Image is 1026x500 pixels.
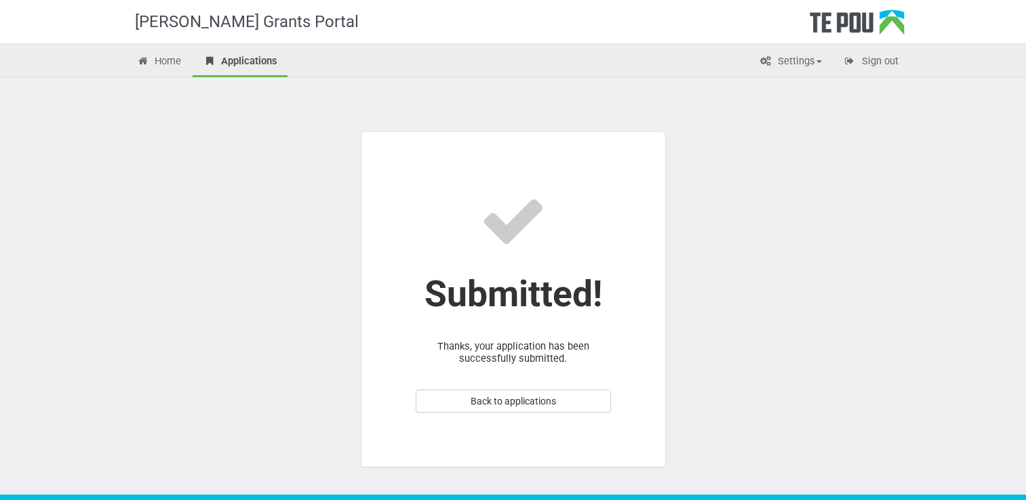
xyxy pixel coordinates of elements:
a: Home [127,47,192,77]
section: Thanks, your application has been successfully submitted. [361,131,666,467]
a: Sign out [833,47,909,77]
div: Te Pou Logo [810,9,905,43]
a: Back to applications [416,390,611,413]
a: Applications [193,47,288,77]
div: Submitted! [416,288,611,300]
a: Settings [749,47,832,77]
